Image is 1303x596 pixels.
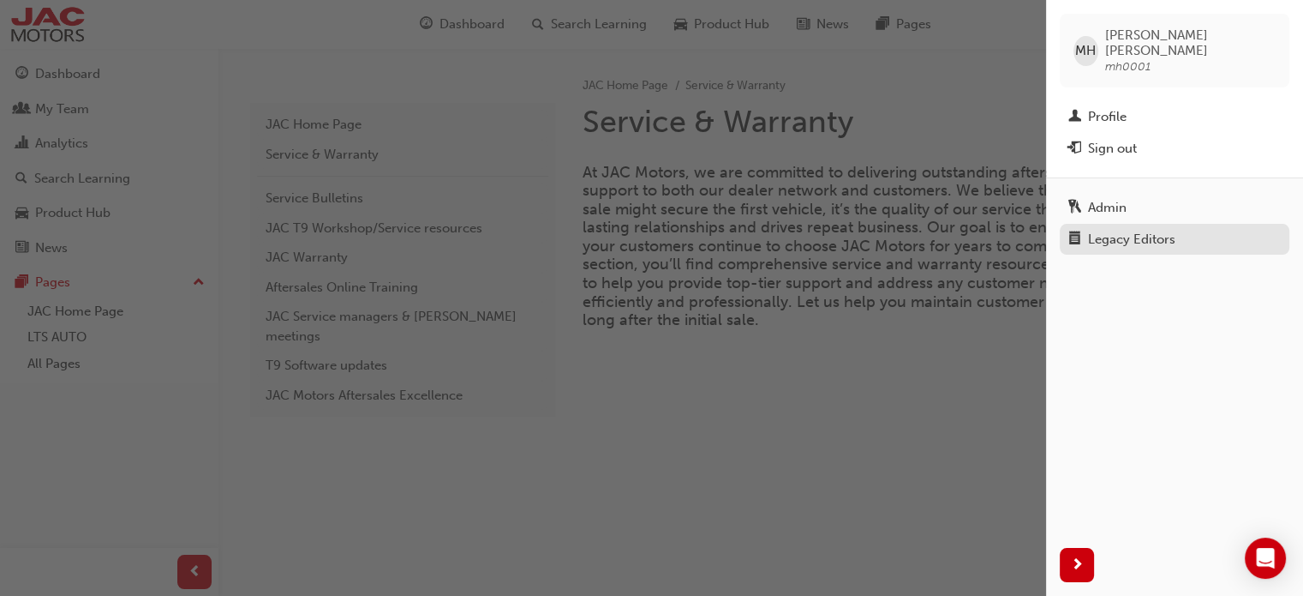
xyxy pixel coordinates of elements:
[1068,201,1081,216] span: keys-icon
[1060,101,1289,133] a: Profile
[1105,59,1151,74] span: mh0001
[1088,139,1137,159] div: Sign out
[1060,224,1289,256] a: Legacy Editors
[1060,133,1289,165] button: Sign out
[1245,538,1286,579] div: Open Intercom Messenger
[1068,110,1081,125] span: man-icon
[1071,555,1084,576] span: next-icon
[1068,232,1081,248] span: notepad-icon
[1088,107,1127,127] div: Profile
[1060,192,1289,224] a: Admin
[1075,41,1096,61] span: MH
[1068,141,1081,157] span: exit-icon
[1088,198,1127,218] div: Admin
[1105,27,1276,58] span: [PERSON_NAME] [PERSON_NAME]
[1088,230,1175,250] div: Legacy Editors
